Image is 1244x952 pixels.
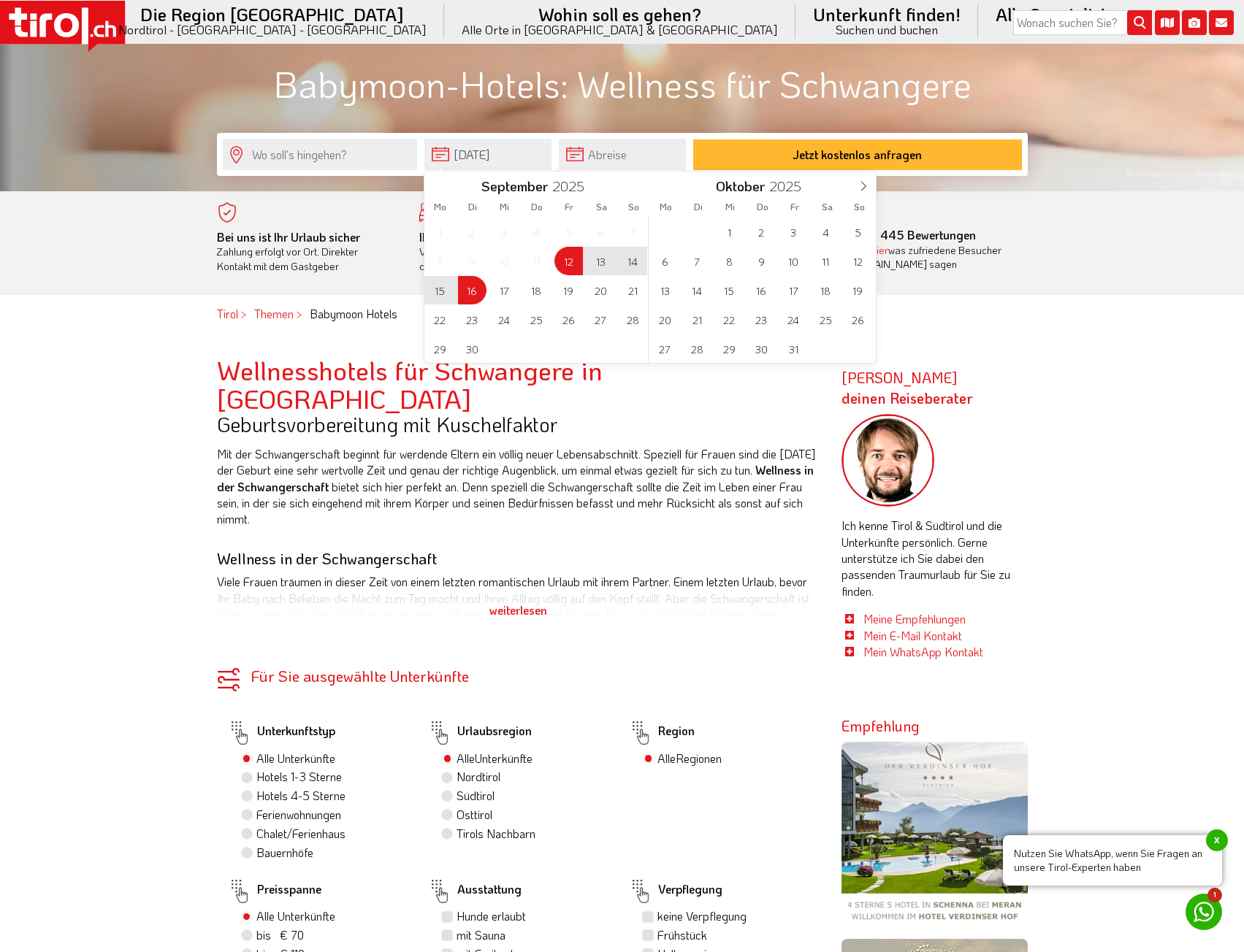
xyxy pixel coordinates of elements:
label: Alle Unterkünfte [256,908,335,924]
span: Oktober 14, 2025 [683,276,711,304]
span: September 21, 2025 [619,276,647,304]
span: September 25, 2025 [522,305,551,334]
img: frag-markus.png [842,414,935,507]
input: Abreise [559,139,686,170]
span: So [843,202,875,212]
label: Ausstattung [428,875,522,908]
label: Hunde erlaubt [457,908,526,924]
p: Viele Frauen träumen in dieser Zeit von einem letzten romantischen Urlaub mit ihrem Partner. Eine... [217,574,820,656]
span: September 10, 2025 [490,247,519,275]
span: Oktober 8, 2025 [715,247,744,275]
span: September 4, 2025 [522,218,551,246]
a: Mein WhatsApp Kontakt [863,644,983,659]
span: September 20, 2025 [587,276,615,304]
span: Oktober 11, 2025 [812,247,840,275]
span: Oktober 20, 2025 [651,305,679,334]
span: Oktober 23, 2025 [747,305,776,334]
label: Hotels 4-5 Sterne [256,788,346,804]
span: Oktober 18, 2025 [812,276,840,304]
span: September 2, 2025 [458,218,486,246]
span: Fr [553,202,585,212]
span: September 18, 2025 [522,276,551,304]
div: Von der Buchung bis zum Aufenthalt, der gesamte Ablauf ist unkompliziert [419,230,600,274]
span: Oktober 10, 2025 [779,247,808,275]
span: 1 [1207,888,1222,902]
span: September 7, 2025 [619,218,647,246]
span: Oktober 13, 2025 [651,276,679,304]
span: Oktober 1, 2025 [715,218,744,246]
span: Oktober 4, 2025 [812,218,840,246]
span: Oktober 30, 2025 [747,334,776,363]
span: Oktober 5, 2025 [844,218,872,246]
i: Karte öffnen [1155,10,1180,35]
span: September 19, 2025 [554,276,583,304]
span: Oktober 21, 2025 [683,305,711,334]
span: Oktober 9, 2025 [747,247,776,275]
i: Kontakt [1209,10,1234,35]
label: Bauernhöfe [256,845,313,861]
input: Year [548,177,596,195]
span: Nutzen Sie WhatsApp, wenn Sie Fragen an unsere Tirol-Experten haben [1003,835,1222,886]
h3: Geburtsvorbereitung mit Kuschelfaktor [217,413,820,436]
span: Mo [424,202,457,212]
span: Mi [489,202,521,212]
small: Alle Orte in [GEOGRAPHIC_DATA] & [GEOGRAPHIC_DATA] [462,23,778,36]
small: Suchen und buchen [813,23,961,36]
h2: Wellnesshotels für Schwangere in [GEOGRAPHIC_DATA] [217,356,820,413]
span: Oktober 2, 2025 [747,218,776,246]
span: Oktober 24, 2025 [779,305,808,334]
span: September 14, 2025 [619,247,647,275]
input: Anreise [424,139,552,170]
span: September 3, 2025 [490,218,519,246]
span: Oktober 3, 2025 [779,218,808,246]
button: Jetzt kostenlos anfragen [693,139,1022,170]
label: Tirols Nachbarn [457,826,535,842]
b: Bei uns ist Ihr Urlaub sicher [217,229,360,245]
label: Alle Unterkünfte [457,751,533,767]
span: September 30, 2025 [458,334,486,363]
span: September 26, 2025 [554,305,583,334]
span: September 24, 2025 [490,305,519,334]
span: Oktober 26, 2025 [844,305,872,334]
div: Zahlung erfolgt vor Ort. Direkter Kontakt mit dem Gastgeber [217,230,398,274]
span: Do [521,202,553,212]
span: September 16, 2025 [458,276,486,304]
span: Oktober 6, 2025 [651,247,679,275]
span: September 6, 2025 [587,218,615,246]
strong: Wellness in der Schwangerschaft [217,462,814,494]
label: Osttirol [457,807,492,823]
label: Nordtirol [457,769,500,785]
span: Mi [714,202,747,212]
strong: Empfehlung [842,716,920,735]
span: September 5, 2025 [554,218,583,246]
label: Verpflegung [629,875,722,908]
label: keine Verpflegung [657,908,747,924]
a: Themen [254,306,294,321]
a: Mein E-Mail Kontakt [863,628,962,643]
span: Fr [779,202,811,212]
span: So [617,202,649,212]
label: Südtirol [457,788,495,804]
input: Wonach suchen Sie? [1013,10,1152,35]
span: bis € 70 [256,927,304,943]
span: September 28, 2025 [619,305,647,334]
span: Sa [585,202,617,212]
span: September 13, 2025 [587,247,615,275]
a: Tirol [217,306,238,321]
label: mit Sauna [457,927,505,943]
h1: Babymoon-Hotels: Wellness für Schwangere [217,64,1028,104]
span: Oktober 12, 2025 [844,247,872,275]
span: Do [747,202,779,212]
small: Nordtirol - [GEOGRAPHIC_DATA] - [GEOGRAPHIC_DATA] [118,23,427,36]
label: Unterkunftstyp [228,716,335,750]
span: September [481,180,548,193]
img: verdinserhof.png [842,742,1028,928]
span: Di [457,202,489,212]
i: Fotogalerie [1182,10,1207,35]
span: September 8, 2025 [426,247,454,275]
p: Mit der Schwangerschaft beginnt für werdende Eltern ein völlig neuer Lebensabschnitt. Speziell fü... [217,446,820,528]
b: Ihr Traumurlaub beginnt hier! [419,229,571,245]
span: Oktober 31, 2025 [779,334,808,363]
label: Chalet/Ferienhaus [256,826,346,842]
span: Sa [811,202,843,212]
